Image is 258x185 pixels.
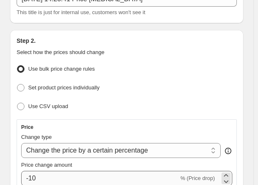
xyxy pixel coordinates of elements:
span: Change type [21,134,52,140]
span: This title is just for internal use, customers won't see it [17,9,145,15]
span: Price change amount [21,162,72,168]
span: % (Price drop) [180,175,215,181]
div: help [224,147,232,155]
span: Use bulk price change rules [28,66,95,72]
h3: Price [21,124,33,131]
p: Select how the prices should change [17,48,237,57]
span: Use CSV upload [28,103,68,109]
span: Set product prices individually [28,84,100,91]
h2: Step 2. [17,37,237,45]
